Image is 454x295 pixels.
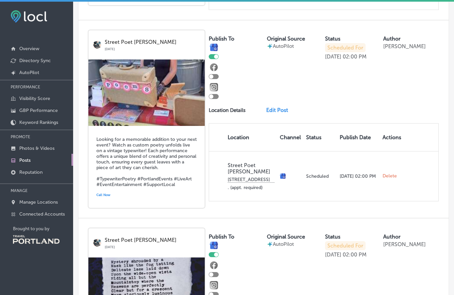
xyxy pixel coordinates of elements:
p: 02:00 PM [343,251,367,258]
p: Manage Locations [19,199,58,205]
p: [PERSON_NAME] [383,43,426,49]
img: fda3e92497d09a02dc62c9cd864e3231.png [11,10,47,23]
p: Keyword Rankings [19,120,58,125]
img: Travel Portland [13,235,59,244]
img: autopilot-icon [267,43,273,49]
th: Location [209,124,277,151]
label: Publish To [209,36,234,42]
p: . (appt. required) [228,177,275,190]
img: 17531706742abba401-2396-41e1-9c94-025bea0777e8_2025-07-21.jpg [88,59,205,126]
p: [DATE] [105,45,200,51]
img: autopilot-icon [267,241,273,247]
p: Scheduled For [325,241,366,250]
th: Status [303,124,337,151]
p: Directory Sync [19,58,51,63]
label: Original Source [267,36,305,42]
label: Original Source [267,234,305,240]
p: AutoPilot [273,241,294,247]
th: Channel [277,124,303,151]
label: Publish To [209,234,234,240]
p: Visibility Score [19,96,50,101]
label: Author [383,234,400,240]
p: Street Poet [PERSON_NAME] [105,237,200,243]
p: Overview [19,46,39,51]
p: [DATE] [325,53,341,60]
p: Reputation [19,169,43,175]
p: Location Details [209,107,246,113]
p: [DATE] [105,243,200,249]
p: Scheduled [306,173,334,179]
p: GBP Performance [19,108,58,113]
p: Brought to you by [13,226,73,231]
p: Street Poet [PERSON_NAME] [228,162,275,175]
p: Posts [19,157,31,163]
th: Publish Date [337,124,380,151]
p: [DATE] [325,251,341,258]
p: [PERSON_NAME] [383,241,426,247]
label: Status [325,36,340,42]
img: logo [93,239,101,247]
p: Street Poet [PERSON_NAME] [105,39,200,45]
p: AutoPilot [273,43,294,49]
p: Connected Accounts [19,211,65,217]
p: Photos & Videos [19,146,55,151]
img: logo [93,41,101,49]
span: Delete [383,173,397,179]
h5: Looking for a memorable addition to your next event? Watch as custom poetry unfolds live on a vin... [96,137,197,187]
p: AutoPilot [19,70,39,75]
p: 02:00 PM [343,53,367,60]
p: [DATE] 02:00 PM [340,173,377,179]
label: Author [383,36,400,42]
a: Edit Post [266,107,292,113]
label: Status [325,234,340,240]
p: Scheduled For [325,43,366,52]
th: Actions [380,124,404,151]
